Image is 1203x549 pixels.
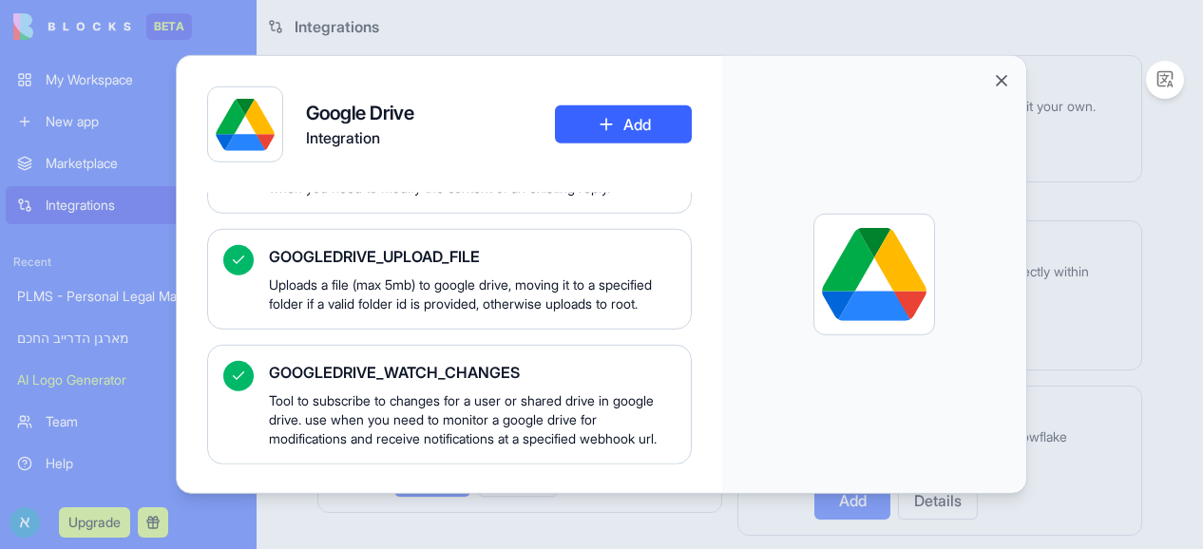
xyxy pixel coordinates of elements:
[306,100,414,126] h4: Google Drive
[306,126,414,149] span: Integration
[269,160,676,198] span: Tool to update a reply to a comment on a google drive file. use when you need to modify the conte...
[555,105,692,143] button: Add
[269,245,676,268] span: GOOGLEDRIVE_UPLOAD_FILE
[992,71,1011,90] button: Close
[269,361,676,384] span: GOOGLEDRIVE_WATCH_CHANGES
[269,275,676,313] span: Uploads a file (max 5mb) to google drive, moving it to a specified folder if a valid folder id is...
[269,391,676,448] span: Tool to subscribe to changes for a user or shared drive in google drive. use when you need to mon...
